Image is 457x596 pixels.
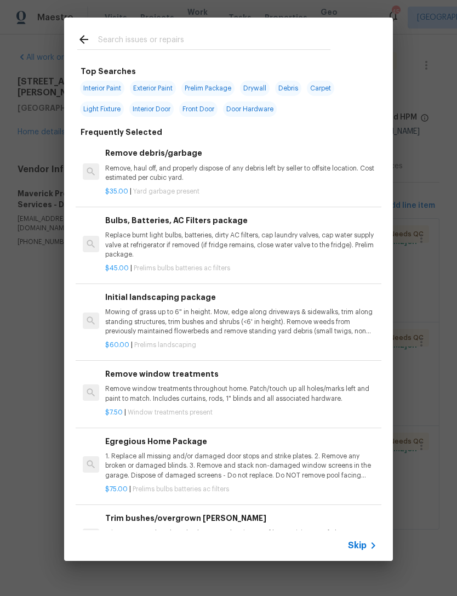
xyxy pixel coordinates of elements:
span: $7.50 [105,409,123,416]
p: Remove window treatments throughout home. Patch/touch up all holes/marks left and paint to match.... [105,384,377,403]
span: Prelims bulbs batteries ac filters [133,486,229,492]
h6: Bulbs, Batteries, AC Filters package [105,214,377,226]
h6: Top Searches [81,65,136,77]
h6: Remove debris/garbage [105,147,377,159]
span: Yard garbage present [133,188,199,195]
span: $35.00 [105,188,128,195]
span: Prelim Package [181,81,235,96]
p: | [105,264,377,273]
span: Prelims landscaping [134,342,196,348]
p: | [105,485,377,494]
h6: Frequently Selected [81,126,162,138]
p: 1. Replace all missing and/or damaged door stops and strike plates. 2. Remove any broken or damag... [105,452,377,480]
span: Exterior Paint [130,81,176,96]
input: Search issues or repairs [98,33,330,49]
span: Front Door [179,101,218,117]
span: Door Hardware [223,101,277,117]
span: Interior Paint [80,81,124,96]
h6: Remove window treatments [105,368,377,380]
h6: Trim bushes/overgrown [PERSON_NAME] [105,512,377,524]
span: Light Fixture [80,101,124,117]
span: Drywall [240,81,270,96]
p: Replace burnt light bulbs, batteries, dirty AC filters, cap laundry valves, cap water supply valv... [105,231,377,259]
p: Trim overgrown hegdes & bushes around perimeter of home giving 12" of clearance. Properly dispose... [105,529,377,547]
p: | [105,408,377,417]
h6: Initial landscaping package [105,291,377,303]
span: Skip [348,540,367,551]
p: | [105,340,377,350]
h6: Egregious Home Package [105,435,377,447]
span: Debris [275,81,301,96]
p: Remove, haul off, and properly dispose of any debris left by seller to offsite location. Cost est... [105,164,377,183]
span: $45.00 [105,265,129,271]
span: Carpet [307,81,334,96]
span: Prelims bulbs batteries ac filters [134,265,230,271]
p: Mowing of grass up to 6" in height. Mow, edge along driveways & sidewalks, trim along standing st... [105,308,377,336]
span: $75.00 [105,486,128,492]
span: $60.00 [105,342,129,348]
span: Interior Door [129,101,174,117]
span: Window treatments present [128,409,213,416]
p: | [105,187,377,196]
